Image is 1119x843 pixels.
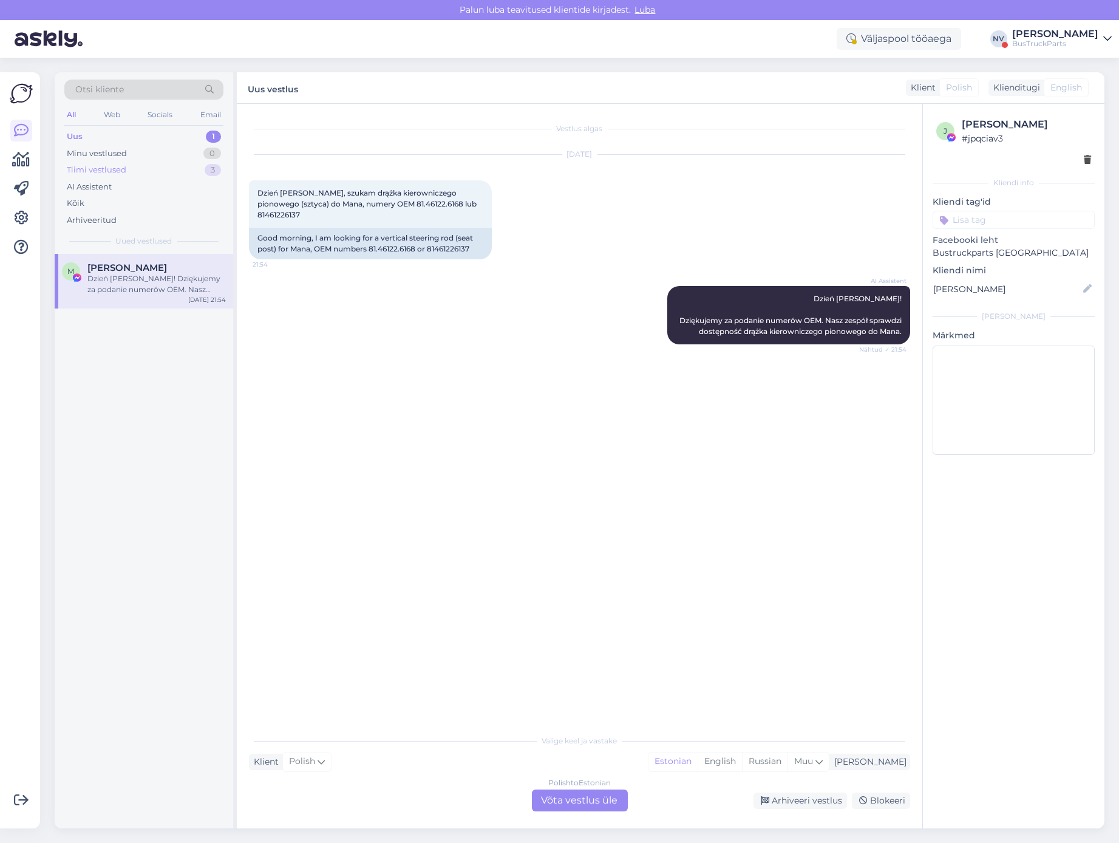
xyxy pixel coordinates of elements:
[631,4,659,15] span: Luba
[548,777,611,788] div: Polish to Estonian
[10,82,33,105] img: Askly Logo
[933,247,1095,259] p: Bustruckparts [GEOGRAPHIC_DATA]
[188,295,226,304] div: [DATE] 21:54
[933,177,1095,188] div: Kliendi info
[532,790,628,811] div: Võta vestlus üle
[206,131,221,143] div: 1
[145,107,175,123] div: Socials
[906,81,936,94] div: Klient
[198,107,223,123] div: Email
[1050,81,1082,94] span: English
[933,196,1095,208] p: Kliendi tag'id
[837,28,961,50] div: Väljaspool tööaega
[253,260,298,269] span: 21:54
[742,753,787,771] div: Russian
[249,228,492,259] div: Good morning, I am looking for a vertical steering rod (seat post) for Mana, OEM numbers 81.46122...
[67,197,84,210] div: Kõik
[67,214,117,227] div: Arhiveeritud
[116,236,172,247] span: Uued vestlused
[794,756,813,766] span: Muu
[64,107,78,123] div: All
[933,329,1095,342] p: Märkmed
[962,117,1091,132] div: [PERSON_NAME]
[257,188,478,219] span: Dzień [PERSON_NAME], szukam drążka kierowniczego pionowego (sztyca) do Mana, numery OEM 81.46122....
[87,273,226,295] div: Dzień [PERSON_NAME]! Dziękujemy za podanie numerów OEM. Nasz zespół sprawdzi dostępność drążka ki...
[249,149,910,160] div: [DATE]
[933,211,1095,229] input: Lisa tag
[205,164,221,176] div: 3
[101,107,123,123] div: Web
[933,234,1095,247] p: Facebooki leht
[249,123,910,134] div: Vestlus algas
[648,753,698,771] div: Estonian
[852,793,910,809] div: Blokeeri
[67,181,112,193] div: AI Assistent
[962,132,1091,145] div: # jpqciav3
[753,793,847,809] div: Arhiveeri vestlus
[67,131,83,143] div: Uus
[859,345,906,354] span: Nähtud ✓ 21:54
[933,311,1095,322] div: [PERSON_NAME]
[67,148,127,160] div: Minu vestlused
[1012,39,1098,49] div: BusTruckParts
[68,267,75,276] span: M
[1012,29,1112,49] a: [PERSON_NAME]BusTruckParts
[1012,29,1098,39] div: [PERSON_NAME]
[249,756,279,768] div: Klient
[67,164,126,176] div: Tiimi vestlused
[988,81,1040,94] div: Klienditugi
[75,83,124,96] span: Otsi kliente
[944,126,947,135] span: j
[87,262,167,273] span: Mateusz Godek
[933,264,1095,277] p: Kliendi nimi
[990,30,1007,47] div: NV
[289,755,315,768] span: Polish
[861,276,906,285] span: AI Assistent
[248,80,298,96] label: Uus vestlus
[829,756,906,768] div: [PERSON_NAME]
[249,735,910,746] div: Valige keel ja vastake
[698,753,742,771] div: English
[946,81,972,94] span: Polish
[203,148,221,160] div: 0
[933,282,1081,296] input: Lisa nimi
